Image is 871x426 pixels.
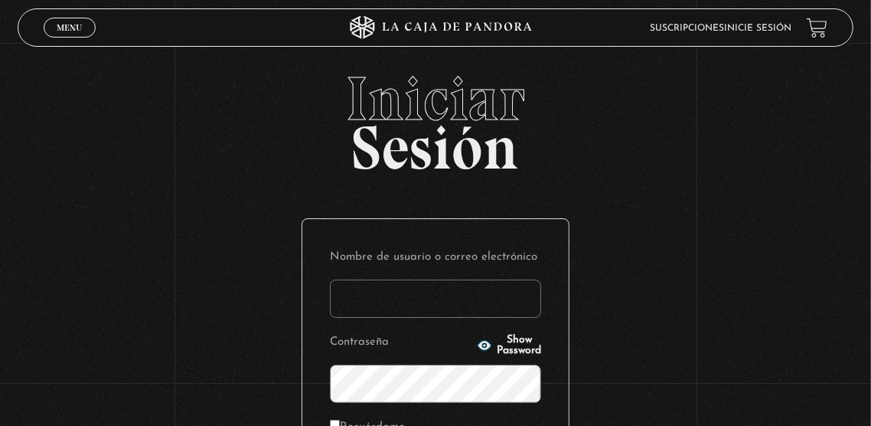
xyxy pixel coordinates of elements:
[57,23,82,32] span: Menu
[724,24,791,33] a: Inicie sesión
[18,68,854,166] h2: Sesión
[807,18,827,38] a: View your shopping cart
[52,36,88,47] span: Cerrar
[330,247,541,267] label: Nombre de usuario o correo electrónico
[497,335,541,356] span: Show Password
[477,335,541,356] button: Show Password
[330,332,472,352] label: Contraseña
[650,24,724,33] a: Suscripciones
[18,68,854,129] span: Iniciar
